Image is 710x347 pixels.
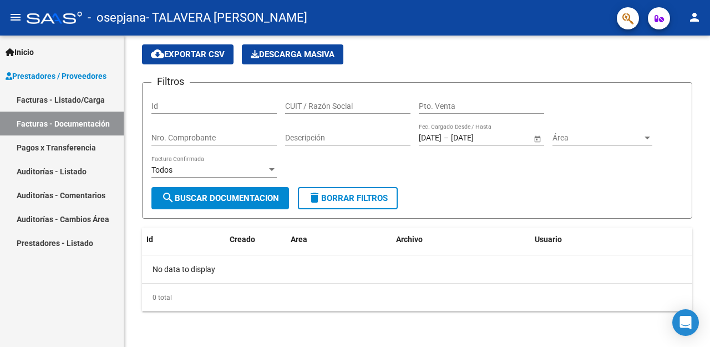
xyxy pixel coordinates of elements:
mat-icon: menu [9,11,22,24]
mat-icon: delete [308,191,321,204]
input: Fecha inicio [419,133,442,143]
span: Descarga Masiva [251,49,334,59]
h3: Filtros [151,74,190,89]
mat-icon: cloud_download [151,47,164,61]
datatable-header-cell: Archivo [392,228,530,252]
mat-icon: search [161,191,175,204]
span: Inicio [6,46,34,58]
span: - TALAVERA [PERSON_NAME] [146,6,307,30]
span: Prestadores / Proveedores [6,70,106,82]
span: Archivo [396,235,423,244]
div: No data to display [142,255,692,283]
span: Area [291,235,307,244]
span: Usuario [535,235,562,244]
datatable-header-cell: Id [142,228,186,252]
span: Id [146,235,153,244]
mat-icon: person [688,11,701,24]
input: Fecha fin [451,133,505,143]
button: Exportar CSV [142,44,234,64]
datatable-header-cell: Area [286,228,392,252]
button: Open calendar [531,133,543,144]
span: Buscar Documentacion [161,193,279,203]
span: Área [552,133,642,143]
span: Exportar CSV [151,49,225,59]
span: - osepjana [88,6,146,30]
span: – [444,133,449,143]
button: Descarga Masiva [242,44,343,64]
div: 0 total [142,284,692,311]
datatable-header-cell: Creado [225,228,286,252]
button: Buscar Documentacion [151,187,289,209]
app-download-masive: Descarga masiva de comprobantes (adjuntos) [242,44,343,64]
span: Borrar Filtros [308,193,388,203]
span: Todos [151,165,173,174]
button: Borrar Filtros [298,187,398,209]
span: Creado [230,235,255,244]
div: Open Intercom Messenger [672,309,699,336]
datatable-header-cell: Usuario [530,228,697,252]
